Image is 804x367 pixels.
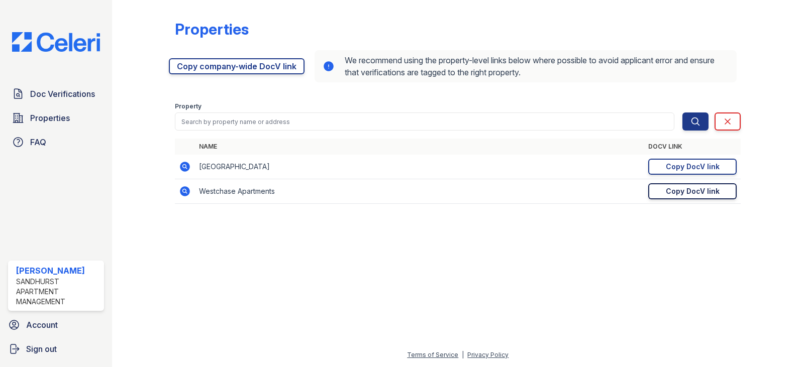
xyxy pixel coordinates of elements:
[648,159,737,175] a: Copy DocV link
[26,343,57,355] span: Sign out
[4,32,108,52] img: CE_Logo_Blue-a8612792a0a2168367f1c8372b55b34899dd931a85d93a1a3d3e32e68fde9ad4.png
[462,351,464,358] div: |
[16,277,100,307] div: Sandhurst Apartment Management
[8,108,104,128] a: Properties
[648,183,737,199] a: Copy DocV link
[195,155,644,179] td: [GEOGRAPHIC_DATA]
[8,84,104,104] a: Doc Verifications
[16,265,100,277] div: [PERSON_NAME]
[315,50,737,82] div: We recommend using the property-level links below where possible to avoid applicant error and ens...
[169,58,305,74] a: Copy company-wide DocV link
[407,351,458,358] a: Terms of Service
[4,315,108,335] a: Account
[195,179,644,204] td: Westchase Apartments
[4,339,108,359] a: Sign out
[30,112,70,124] span: Properties
[26,319,58,331] span: Account
[175,20,249,38] div: Properties
[467,351,509,358] a: Privacy Policy
[175,112,674,131] input: Search by property name or address
[175,102,202,110] label: Property
[666,186,720,196] div: Copy DocV link
[30,88,95,100] span: Doc Verifications
[30,136,46,148] span: FAQ
[666,162,720,172] div: Copy DocV link
[195,139,644,155] th: Name
[8,132,104,152] a: FAQ
[644,139,741,155] th: DocV Link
